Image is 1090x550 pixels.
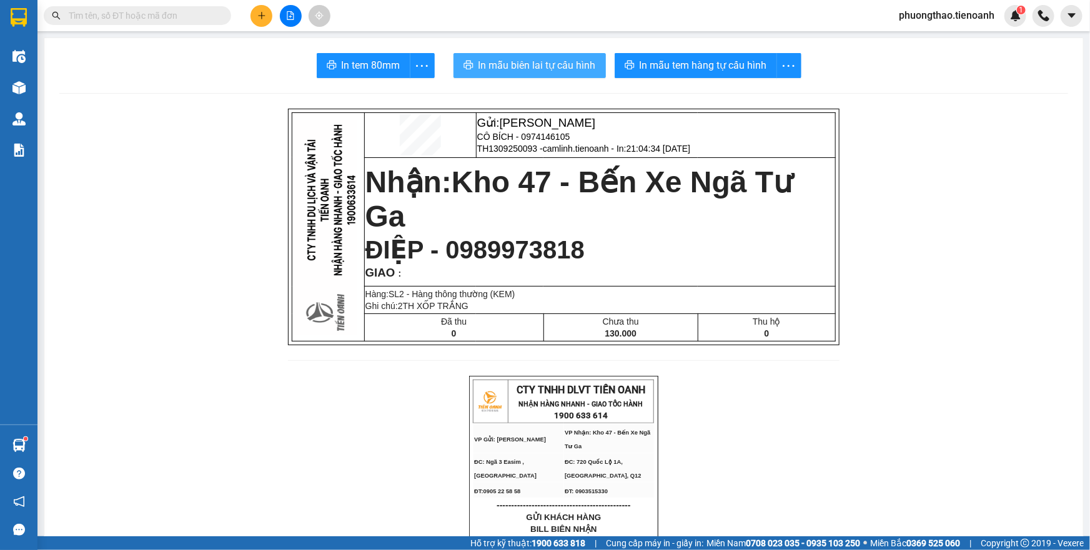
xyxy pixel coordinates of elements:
img: warehouse-icon [12,50,26,63]
span: VP Gửi: [PERSON_NAME] [474,436,546,443]
button: more [410,53,435,78]
span: : [395,268,401,278]
span: Chưa thu [603,317,639,327]
span: CÔ BÍCH - 0974146105 [68,36,174,47]
span: 21:04:34 [DATE] [79,72,152,82]
span: Hàng:SL [365,289,515,299]
button: printerIn tem 80mm [317,53,410,78]
span: | [969,536,971,550]
button: more [776,53,801,78]
span: ĐT:0905 22 58 58 [474,488,520,494]
span: printer [327,60,337,72]
sup: 1 [24,437,27,441]
button: printerIn mẫu tem hàng tự cấu hình [615,53,777,78]
img: icon-new-feature [1010,10,1021,21]
span: TH1309250093 - [68,49,152,82]
strong: 1900 633 818 [532,538,585,548]
span: question-circle [13,468,25,479]
strong: NHẬN HÀNG NHANH - GIAO TỐC HÀNH [519,400,643,408]
input: Tìm tên, số ĐT hoặc mã đơn [69,9,216,22]
span: Gửi: [68,7,164,34]
span: caret-down [1066,10,1078,21]
span: printer [463,60,473,72]
span: camlinh.tienoanh - In: [543,144,690,154]
span: In mẫu tem hàng tự cấu hình [640,57,767,73]
button: printerIn mẫu biên lai tự cấu hình [453,53,606,78]
span: file-add [286,11,295,20]
span: 130.000 [605,328,637,338]
span: TH1309250093 - [477,144,690,154]
button: aim [309,5,330,27]
span: [PERSON_NAME] [68,21,164,34]
span: printer [625,60,635,72]
span: Cung cấp máy in - giấy in: [606,536,703,550]
sup: 1 [1017,6,1026,14]
span: more [777,58,801,74]
span: Hỗ trợ kỹ thuật: [470,536,585,550]
span: 0 [765,328,770,338]
span: ĐC: 720 Quốc Lộ 1A, [GEOGRAPHIC_DATA], Q12 [565,459,642,479]
span: aim [315,11,324,20]
span: ---------------------------------------------- [497,500,630,510]
img: logo-vxr [11,8,27,27]
img: warehouse-icon [12,112,26,125]
span: Kho 47 - Bến Xe Ngã Tư Ga [365,165,793,233]
strong: 1900 633 614 [554,411,608,420]
span: 1 [1019,6,1023,14]
span: Miền Bắc [870,536,960,550]
span: 2TH XỐP TRẮNG [398,301,468,311]
img: warehouse-icon [12,439,26,452]
span: In tem 80mm [342,57,400,73]
span: VP Nhận: Kho 47 - Bến Xe Ngã Tư Ga [565,430,650,449]
img: logo [474,386,505,417]
span: [PERSON_NAME] [500,116,595,129]
span: phuongthao.tienoanh [889,7,1004,23]
span: search [52,11,61,20]
span: 2 - Hàng thông thường (KEM) [399,289,515,299]
span: Ghi chú: [365,301,468,311]
span: Gửi: [477,116,595,129]
span: ĐC: Ngã 3 Easim ,[GEOGRAPHIC_DATA] [474,459,537,479]
span: notification [13,496,25,508]
span: | [595,536,597,550]
span: more [410,58,434,74]
span: ĐIỆP - 0989973818 [365,236,585,263]
span: camlinh.tienoanh - In: [68,61,152,82]
span: In mẫu biên lai tự cấu hình [478,57,596,73]
strong: 0369 525 060 [906,538,960,548]
span: BILL BIÊN NHẬN [530,524,597,534]
strong: Nhận: [25,90,172,227]
span: GỬI KHÁCH HÀNG [527,513,602,522]
img: warehouse-icon [12,81,26,94]
button: file-add [280,5,302,27]
button: plus [250,5,272,27]
img: solution-icon [12,144,26,157]
span: plus [257,11,266,20]
span: GIAO [365,266,395,279]
span: ĐT: 0903515330 [565,488,608,494]
span: CTY TNHH DLVT TIẾN OANH [517,384,645,396]
span: 21:04:34 [DATE] [627,144,690,154]
button: caret-down [1061,5,1083,27]
span: Miền Nam [706,536,860,550]
img: phone-icon [1038,10,1049,21]
span: 0 [452,328,457,338]
span: message [13,524,25,536]
span: Đã thu [441,317,467,327]
span: CÔ BÍCH - 0974146105 [477,132,570,142]
span: copyright [1021,539,1029,548]
strong: Nhận: [365,165,793,233]
span: ⚪️ [863,541,867,546]
strong: 0708 023 035 - 0935 103 250 [746,538,860,548]
span: Thu hộ [753,317,781,327]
